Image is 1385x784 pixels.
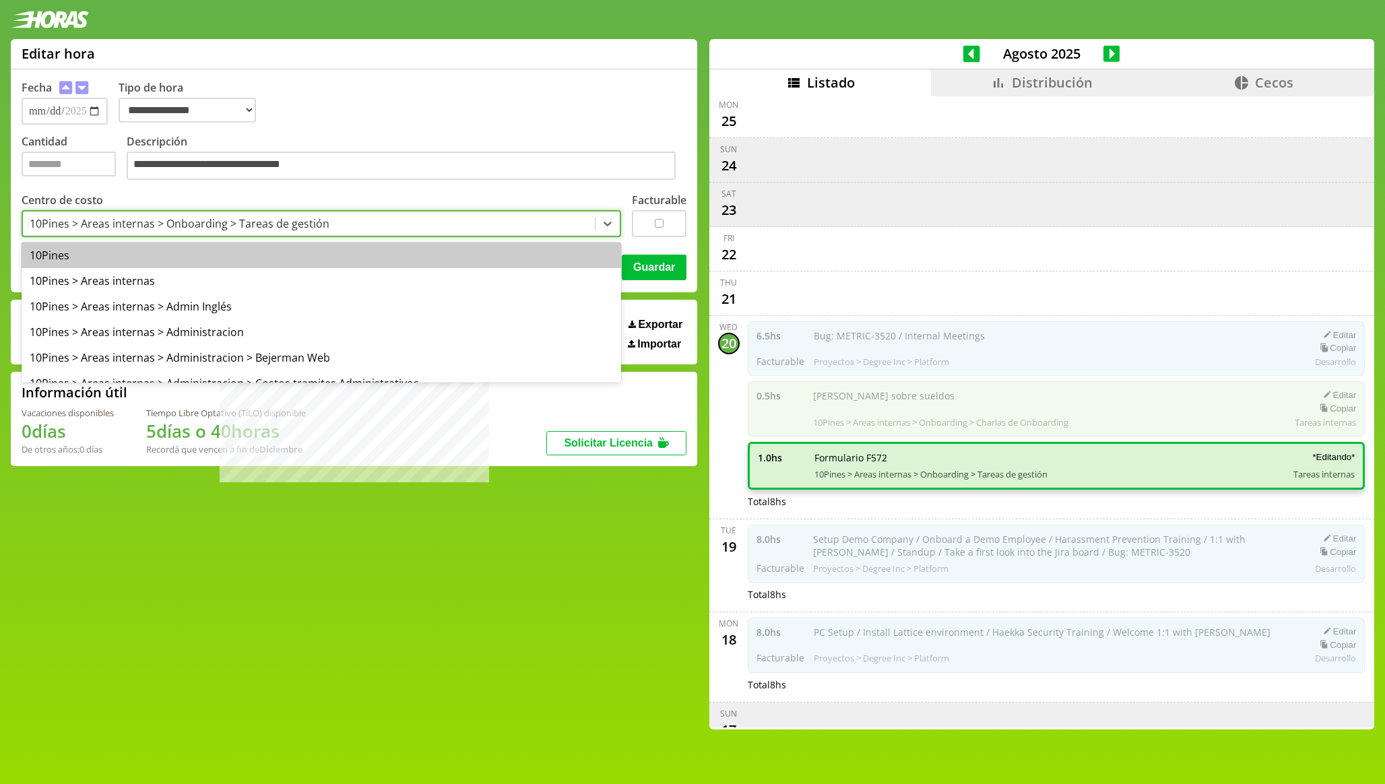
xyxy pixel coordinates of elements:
[718,536,740,558] div: 19
[22,134,127,183] label: Cantidad
[22,443,114,455] div: De otros años: 0 días
[127,134,686,183] label: Descripción
[632,193,686,207] label: Facturable
[637,338,681,350] span: Importar
[807,73,855,92] span: Listado
[22,345,621,370] div: 10Pines > Areas internas > Administracion > Bejerman Web
[719,99,738,110] div: Mon
[564,437,653,449] span: Solicitar Licencia
[119,98,256,123] select: Tipo de hora
[638,319,682,331] span: Exportar
[22,152,116,176] input: Cantidad
[22,319,621,345] div: 10Pines > Areas internas > Administracion
[1012,73,1093,92] span: Distribución
[22,407,114,419] div: Vacaciones disponibles
[22,242,621,268] div: 10Pines
[546,431,686,455] button: Solicitar Licencia
[721,525,736,536] div: Tue
[720,708,737,719] div: Sun
[719,321,738,333] div: Wed
[146,443,306,455] div: Recordá que vencen a fin de
[723,232,734,244] div: Fri
[718,110,740,132] div: 25
[748,588,1365,601] div: Total 8 hs
[22,193,103,207] label: Centro de costo
[22,370,621,396] div: 10Pines > Areas internas > Administracion > Costos tramites Administrativos
[1255,73,1293,92] span: Cecos
[127,152,676,180] textarea: Descripción
[709,96,1374,728] div: scrollable content
[718,199,740,221] div: 23
[146,419,306,443] h1: 5 días o 40 horas
[622,255,686,280] button: Guardar
[720,143,737,155] div: Sun
[22,419,114,443] h1: 0 días
[22,80,52,95] label: Fecha
[721,188,736,199] div: Sat
[259,443,302,455] b: Diciembre
[719,618,738,629] div: Mon
[718,629,740,651] div: 18
[980,44,1103,63] span: Agosto 2025
[146,407,306,419] div: Tiempo Libre Optativo (TiLO) disponible
[718,333,740,354] div: 20
[30,216,329,231] div: 10Pines > Areas internas > Onboarding > Tareas de gestión
[718,288,740,310] div: 21
[718,244,740,265] div: 22
[22,268,621,294] div: 10Pines > Areas internas
[119,80,267,125] label: Tipo de hora
[22,383,127,401] h2: Información útil
[718,719,740,741] div: 17
[22,294,621,319] div: 10Pines > Areas internas > Admin Inglés
[718,155,740,176] div: 24
[748,678,1365,691] div: Total 8 hs
[720,277,737,288] div: Thu
[11,11,89,28] img: logotipo
[748,495,1365,508] div: Total 8 hs
[624,318,686,331] button: Exportar
[22,44,95,63] h1: Editar hora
